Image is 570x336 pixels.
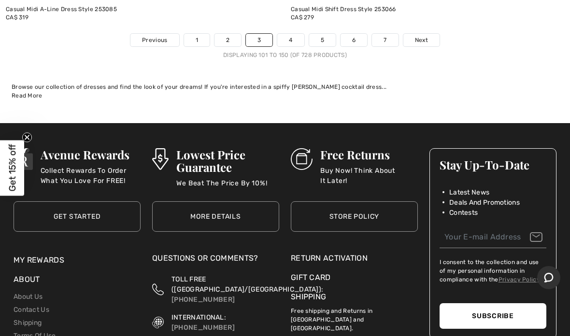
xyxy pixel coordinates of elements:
[14,319,42,327] a: Shipping
[176,148,279,173] h3: Lowest Price Guarantee
[403,34,440,46] a: Next
[320,148,418,161] h3: Free Returns
[7,144,18,192] span: Get 15% off
[171,313,226,322] span: INTERNATIONAL:
[14,306,49,314] a: Contact Us
[152,312,164,333] img: International
[372,34,398,46] a: 7
[152,148,169,170] img: Lowest Price Guarantee
[440,303,546,329] button: Subscribe
[152,274,164,305] img: Toll Free (Canada/US)
[184,34,210,46] a: 1
[12,83,558,91] div: Browse our collection of dresses and find the look of your dreams! If you're interested in a spif...
[14,274,141,290] div: About
[449,197,520,208] span: Deals And Promotions
[176,178,279,197] p: We Beat The Price By 10%!
[41,166,141,185] p: Collect Rewards To Order What You Love For FREE!
[440,158,546,171] h3: Stay Up-To-Date
[12,92,43,99] span: Read More
[14,293,43,301] a: About Us
[309,34,336,46] a: 5
[440,226,546,248] input: Your E-mail Address
[291,252,418,264] a: Return Activation
[14,255,64,265] a: My Rewards
[415,36,428,44] span: Next
[341,34,367,46] a: 6
[214,34,241,46] a: 2
[291,148,313,170] img: Free Returns
[320,166,418,185] p: Buy Now! Think About It Later!
[291,272,418,283] a: Gift Card
[171,275,323,294] span: TOLL FREE ([GEOGRAPHIC_DATA]/[GEOGRAPHIC_DATA]):
[440,258,546,284] label: I consent to the collection and use of my personal information in compliance with the .
[499,276,540,283] a: Privacy Policy
[171,323,235,332] a: [PHONE_NUMBER]
[277,34,304,46] a: 4
[6,6,279,13] div: Casual Midi A-Line Dress Style 253085
[449,187,489,197] span: Latest News
[142,36,167,44] span: Previous
[14,201,141,232] a: Get Started
[291,303,418,333] p: Free shipping and Returns in [GEOGRAPHIC_DATA] and [GEOGRAPHIC_DATA].
[41,148,141,161] h3: Avenue Rewards
[291,14,314,21] span: CA$ 279
[291,6,564,13] div: Casual Midi Shift Dress Style 253066
[246,34,272,46] a: 3
[130,34,179,46] a: Previous
[291,292,326,301] a: Shipping
[22,133,32,142] button: Close teaser
[537,266,560,290] iframe: Opens a widget where you can chat to one of our agents
[291,201,418,232] a: Store Policy
[171,295,235,304] a: [PHONE_NUMBER]
[152,201,279,232] a: More Details
[152,252,279,269] div: Questions or Comments?
[6,14,28,21] span: CA$ 319
[449,208,478,218] span: Contests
